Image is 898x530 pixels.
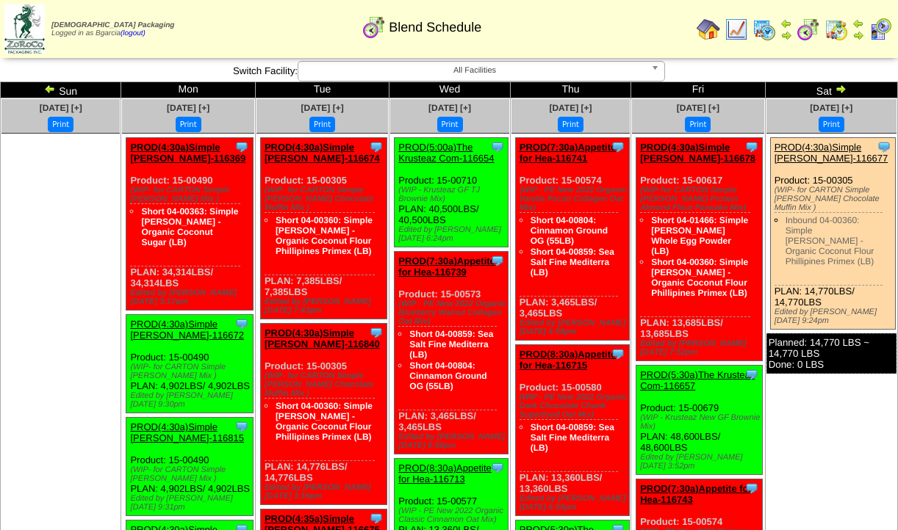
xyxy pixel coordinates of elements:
[752,18,776,41] img: calendarprod.gif
[744,139,759,154] img: Tooltip
[780,29,792,41] img: arrowright.gif
[48,117,73,132] button: Print
[766,333,897,374] div: Planned: 14,770 LBS ~ 14,770 LBS Done: 0 LBS
[260,324,387,505] div: Product: 15-00305 PLAN: 14,776LBS / 14,776LBS
[520,142,616,164] a: PROD(7:30a)Appetite for Hea-116741
[398,507,508,524] div: (WIP - PE New 2022 Organic Classic Cinnamon Oat Mix)
[265,371,387,398] div: (WIP- for CARTON Simple [PERSON_NAME] Chocolate Muffin Mix )
[640,483,752,505] a: PROD(7:30a)Appetite for Hea-116743
[255,82,389,98] td: Tue
[697,18,720,41] img: home.gif
[141,206,238,247] a: Short 04-00363: Simple [PERSON_NAME] - Organic Coconut Sugar (LB)
[130,319,244,341] a: PROD(4:30a)Simple [PERSON_NAME]-116672
[775,308,895,325] div: Edited by [PERSON_NAME] [DATE] 9:24pm
[685,117,711,132] button: Print
[121,82,255,98] td: Mon
[636,138,763,361] div: Product: 15-00617 PLAN: 13,685LBS / 13,685LBS
[126,418,253,516] div: Product: 15-00490 PLAN: 4,902LBS / 4,902LBS
[234,316,249,331] img: Tooltip
[520,494,629,512] div: Edited by [PERSON_NAME] [DATE] 6:59pm
[389,82,510,98] td: Wed
[176,117,201,132] button: Print
[490,253,505,268] img: Tooltip
[276,401,373,442] a: Short 04-00360: Simple [PERSON_NAME] - Organic Coconut Flour Phillipines Primex (LB)
[611,139,625,154] img: Tooltip
[640,186,762,212] div: (WIP-for CARTON Simple [PERSON_NAME] Protein Almond Flour Pancake Mix)
[677,103,719,113] a: [DATE] [+]
[276,215,373,256] a: Short 04-00360: Simple [PERSON_NAME] - Organic Coconut Flour Phillipines Primex (LB)
[651,257,748,298] a: Short 04-00360: Simple [PERSON_NAME] - Organic Coconut Flour Phillipines Primex (LB)
[558,117,583,132] button: Print
[130,465,252,483] div: (WIP- for CARTON Simple [PERSON_NAME] Mix )
[130,363,252,380] div: (WIP- for CARTON Simple [PERSON_NAME] Mix )
[395,252,509,454] div: Product: 15-00573 PLAN: 3,465LBS / 3,465LBS
[490,139,505,154] img: Tooltip
[520,319,629,336] div: Edited by [PERSON_NAME] [DATE] 6:58pm
[398,142,494,164] a: PROD(5:00a)The Krusteaz Com-116654
[126,315,253,413] div: Product: 15-00490 PLAN: 4,902LBS / 4,902LBS
[409,360,486,391] a: Short 04-00804: Cinnamon Ground OG (55LB)
[409,329,493,360] a: Short 04-00859: Sea Salt Fine Mediterra (LB)
[797,18,820,41] img: calendarblend.gif
[130,186,252,203] div: (WIP- for CARTON Simple [PERSON_NAME] Mix )
[640,413,762,431] div: (WIP - Krusteaz New GF Brownie Mix)
[265,327,380,349] a: PROD(4:30a)Simple [PERSON_NAME]-116840
[121,29,146,37] a: (logout)
[631,82,765,98] td: Fri
[651,215,748,256] a: Short 04-01466: Simple [PERSON_NAME] Whole Egg Powder (LB)
[744,367,759,382] img: Tooltip
[130,421,244,443] a: PROD(4:30a)Simple [PERSON_NAME]-116815
[640,339,762,357] div: Edited by [PERSON_NAME] [DATE] 7:52pm
[51,21,174,37] span: Logged in as Bgarcia
[520,349,616,371] a: PROD(8:30a)Appetite for Hea-116715
[515,345,629,516] div: Product: 15-00580 PLAN: 13,360LBS / 13,360LBS
[51,21,174,29] span: [DEMOGRAPHIC_DATA] Packaging
[234,419,249,434] img: Tooltip
[549,103,592,113] a: [DATE] [+]
[126,138,253,311] div: Product: 15-00490 PLAN: 34,314LBS / 34,314LBS
[130,142,245,164] a: PROD(4:30a)Simple [PERSON_NAME]-116369
[852,18,864,29] img: arrowleft.gif
[510,82,631,98] td: Thu
[369,325,384,340] img: Tooltip
[398,432,508,450] div: Edited by [PERSON_NAME] [DATE] 6:56pm
[234,139,249,154] img: Tooltip
[869,18,892,41] img: calendarcustomer.gif
[398,186,508,203] div: (WIP - Krusteaz GF TJ Brownie Mix)
[775,186,895,212] div: (WIP- for CARTON Simple [PERSON_NAME] Chocolate Muffin Mix )
[520,393,629,419] div: (WIP - PE New 2022 Organic Dark Chocolate Chunk Superfood Oat Mix)
[395,138,509,247] div: Product: 15-00710 PLAN: 40,500LBS / 40,500LBS
[786,215,874,266] a: Inbound 04-00360: Simple [PERSON_NAME] - Organic Coconut Flour Phillipines Primex (LB)
[852,29,864,41] img: arrowright.gif
[265,186,387,212] div: (WIP- for CARTON Simple [PERSON_NAME] Chocolate Muffin Mix )
[640,453,762,471] div: Edited by [PERSON_NAME] [DATE] 3:52pm
[130,391,252,409] div: Edited by [PERSON_NAME] [DATE] 9:30pm
[265,483,387,501] div: Edited by [PERSON_NAME] [DATE] 3:19pm
[531,215,608,246] a: Short 04-00804: Cinnamon Ground OG (55LB)
[167,103,209,113] a: [DATE] [+]
[520,186,629,212] div: (WIP - PE New 2022 Organic Vanilla Pecan Collagen Oat Mix)
[40,103,82,113] span: [DATE] [+]
[398,300,508,326] div: (WIP - PE New 2022 Organic Blueberry Walnut Collagen Oat Mix)
[265,297,387,315] div: Edited by [PERSON_NAME] [DATE] 7:43pm
[428,103,471,113] a: [DATE] [+]
[1,82,121,98] td: Sun
[640,369,755,391] a: PROD(5:30a)The Krusteaz Com-116657
[515,138,629,341] div: Product: 15-00574 PLAN: 3,465LBS / 3,465LBS
[309,117,335,132] button: Print
[362,15,386,39] img: calendarblend.gif
[130,494,252,512] div: Edited by [PERSON_NAME] [DATE] 9:31pm
[810,103,852,113] a: [DATE] [+]
[389,20,481,35] span: Blend Schedule
[531,422,614,453] a: Short 04-00859: Sea Salt Fine Mediterra (LB)
[490,460,505,475] img: Tooltip
[770,138,895,330] div: Product: 15-00305 PLAN: 14,770LBS / 14,770LBS
[780,18,792,29] img: arrowleft.gif
[301,103,344,113] span: [DATE] [+]
[640,142,755,164] a: PROD(4:30a)Simple [PERSON_NAME]-116678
